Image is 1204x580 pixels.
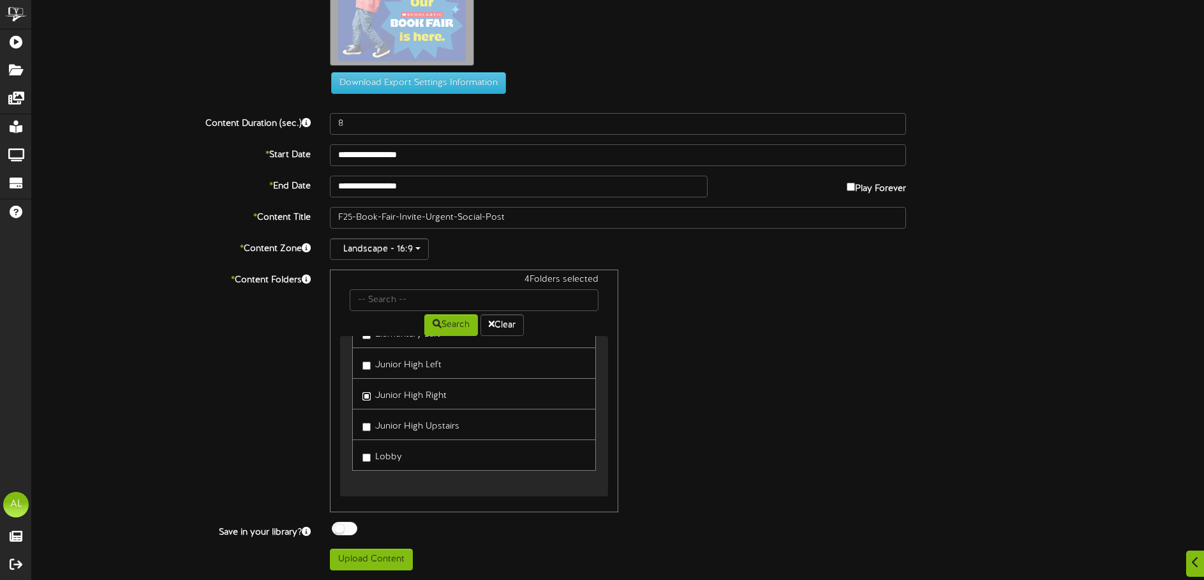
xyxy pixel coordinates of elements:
[22,270,320,287] label: Content Folders
[330,207,907,229] input: Title of this Content
[362,446,402,464] label: Lobby
[847,183,855,191] input: Play Forever
[22,113,320,130] label: Content Duration (sec.)
[362,423,371,431] input: Junior High Upstairs
[362,454,371,462] input: Lobby
[22,176,320,193] label: End Date
[362,416,459,433] label: Junior High Upstairs
[22,207,320,224] label: Content Title
[480,314,524,336] button: Clear
[330,238,429,260] button: Landscape - 16:9
[325,78,506,88] a: Download Export Settings Information
[362,355,442,372] label: Junior High Left
[331,72,506,94] button: Download Export Settings Information
[350,289,598,311] input: -- Search --
[22,238,320,256] label: Content Zone
[847,176,906,195] label: Play Forever
[362,362,371,370] input: Junior High Left
[3,492,29,517] div: AL
[22,144,320,162] label: Start Date
[362,385,447,402] label: Junior High Right
[340,273,608,289] div: 4 Folders selected
[330,549,413,570] button: Upload Content
[362,392,371,401] input: Junior High Right
[424,314,478,336] button: Search
[22,522,320,539] label: Save in your library?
